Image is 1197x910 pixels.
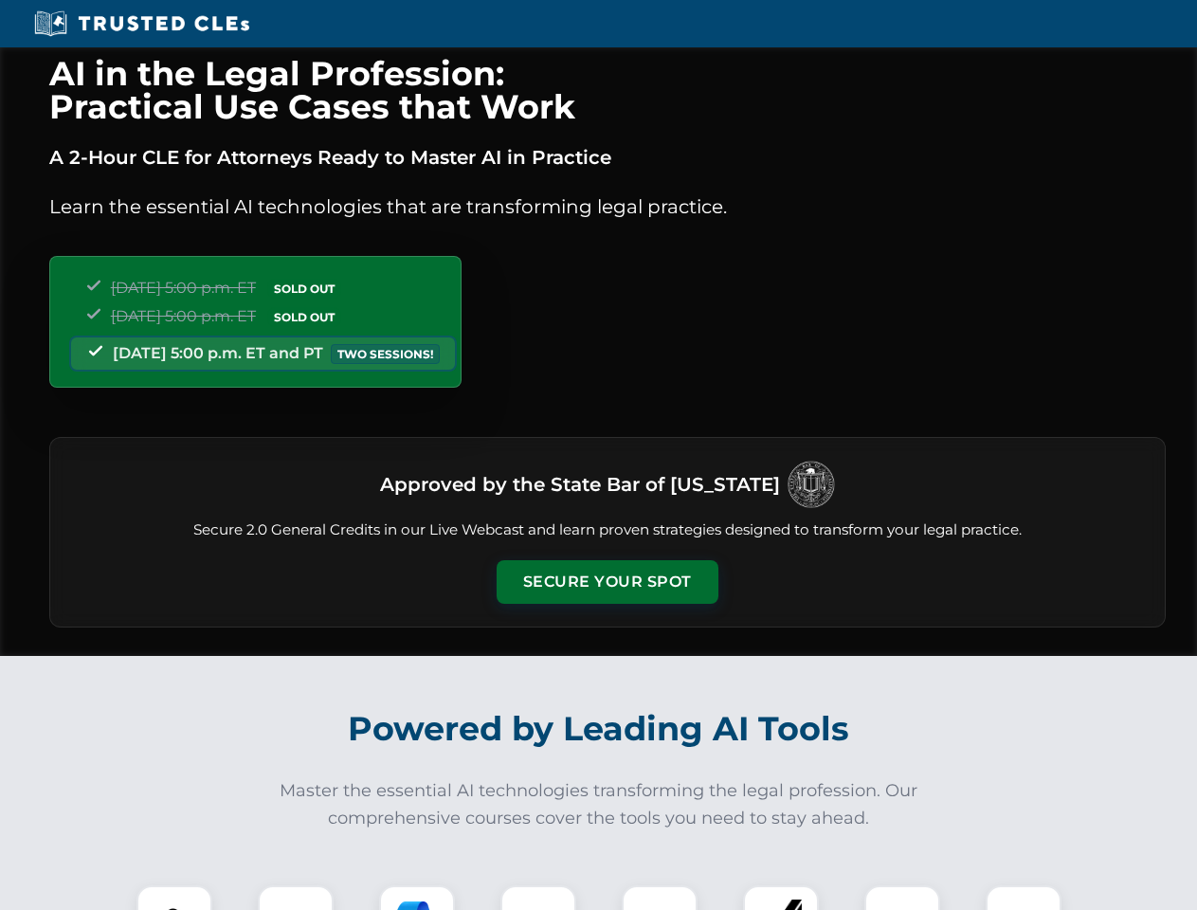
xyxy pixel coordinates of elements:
span: [DATE] 5:00 p.m. ET [111,279,256,297]
p: Secure 2.0 General Credits in our Live Webcast and learn proven strategies designed to transform ... [73,519,1142,541]
button: Secure Your Spot [497,560,718,604]
p: A 2-Hour CLE for Attorneys Ready to Master AI in Practice [49,142,1166,173]
p: Master the essential AI technologies transforming the legal profession. Our comprehensive courses... [267,777,931,832]
span: SOLD OUT [267,307,341,327]
span: SOLD OUT [267,279,341,299]
h1: AI in the Legal Profession: Practical Use Cases that Work [49,57,1166,123]
img: Trusted CLEs [28,9,255,38]
img: Logo [788,461,835,508]
span: [DATE] 5:00 p.m. ET [111,307,256,325]
h3: Approved by the State Bar of [US_STATE] [380,467,780,501]
p: Learn the essential AI technologies that are transforming legal practice. [49,191,1166,222]
h2: Powered by Leading AI Tools [74,696,1124,762]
